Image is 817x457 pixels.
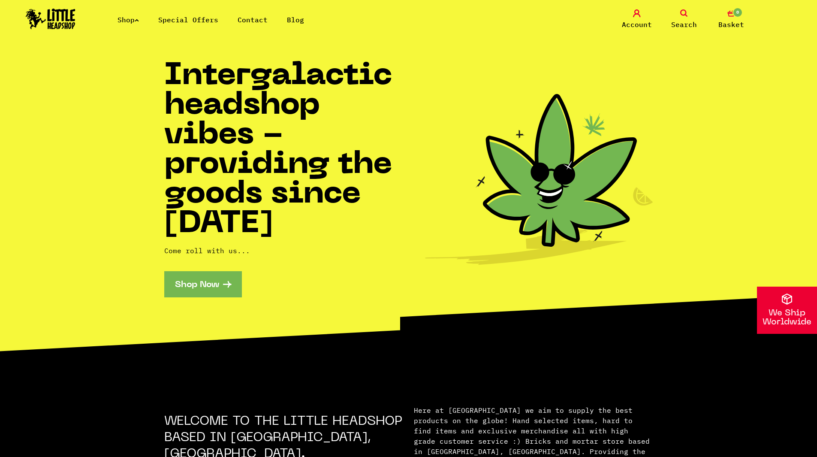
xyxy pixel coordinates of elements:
[158,15,218,24] a: Special Offers
[671,19,697,30] span: Search
[238,15,268,24] a: Contact
[733,7,743,18] span: 0
[26,9,75,29] img: Little Head Shop Logo
[663,9,705,30] a: Search
[118,15,139,24] a: Shop
[164,245,409,256] p: Come roll with us...
[710,9,753,30] a: 0 Basket
[718,19,744,30] span: Basket
[164,271,242,297] a: Shop Now
[164,62,409,239] h1: Intergalactic headshop vibes - providing the goods since [DATE]
[287,15,304,24] a: Blog
[622,19,652,30] span: Account
[757,309,817,327] p: We Ship Worldwide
